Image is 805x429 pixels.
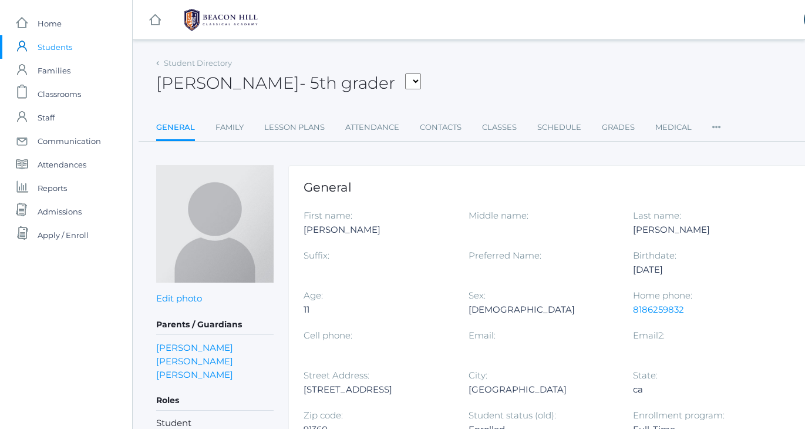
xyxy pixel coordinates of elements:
a: Schedule [537,116,581,139]
img: 1_BHCALogos-05.png [177,5,265,35]
label: Last name: [633,210,681,221]
h2: [PERSON_NAME] [156,74,421,92]
span: Families [38,59,70,82]
label: State: [633,370,658,381]
h1: General [304,180,799,194]
div: [STREET_ADDRESS] [304,383,451,397]
label: City: [469,370,487,381]
a: General [156,116,195,141]
label: Suffix: [304,250,329,261]
span: Students [38,35,72,59]
div: [DEMOGRAPHIC_DATA] [469,303,616,317]
div: 11 [304,303,451,317]
div: ca [633,383,780,397]
label: Cell phone: [304,330,352,341]
label: Home phone: [633,290,692,301]
a: Student Directory [164,58,232,68]
a: [PERSON_NAME] [156,354,233,368]
label: Email2: [633,330,665,341]
a: Medical [655,116,692,139]
label: Enrollment program: [633,410,725,421]
label: Zip code: [304,410,343,421]
div: [DATE] [633,263,780,277]
a: Family [215,116,244,139]
div: [GEOGRAPHIC_DATA] [469,383,616,397]
label: First name: [304,210,352,221]
label: Birthdate: [633,250,676,261]
a: Attendance [345,116,399,139]
span: Staff [38,106,55,129]
span: Home [38,12,62,35]
span: Communication [38,129,101,153]
label: Middle name: [469,210,528,221]
span: Apply / Enroll [38,223,89,247]
label: Street Address: [304,370,369,381]
span: - 5th grader [299,73,395,93]
img: Wyatt Ferris [156,165,274,283]
span: Admissions [38,200,82,223]
label: Student status (old): [469,410,556,421]
a: [PERSON_NAME] [156,368,233,381]
span: Attendances [38,153,86,176]
a: [PERSON_NAME] [156,341,233,354]
h5: Roles [156,391,274,411]
h5: Parents / Guardians [156,315,274,335]
a: Grades [602,116,635,139]
div: [PERSON_NAME] [304,223,451,237]
label: Sex: [469,290,486,301]
a: Classes [482,116,517,139]
label: Preferred Name: [469,250,541,261]
span: Reports [38,176,67,200]
label: Email: [469,330,496,341]
label: Age: [304,290,323,301]
a: 8186259832 [633,304,684,315]
div: [PERSON_NAME] [633,223,780,237]
a: Edit photo [156,293,202,304]
span: Classrooms [38,82,81,106]
a: Lesson Plans [264,116,325,139]
a: Contacts [420,116,462,139]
